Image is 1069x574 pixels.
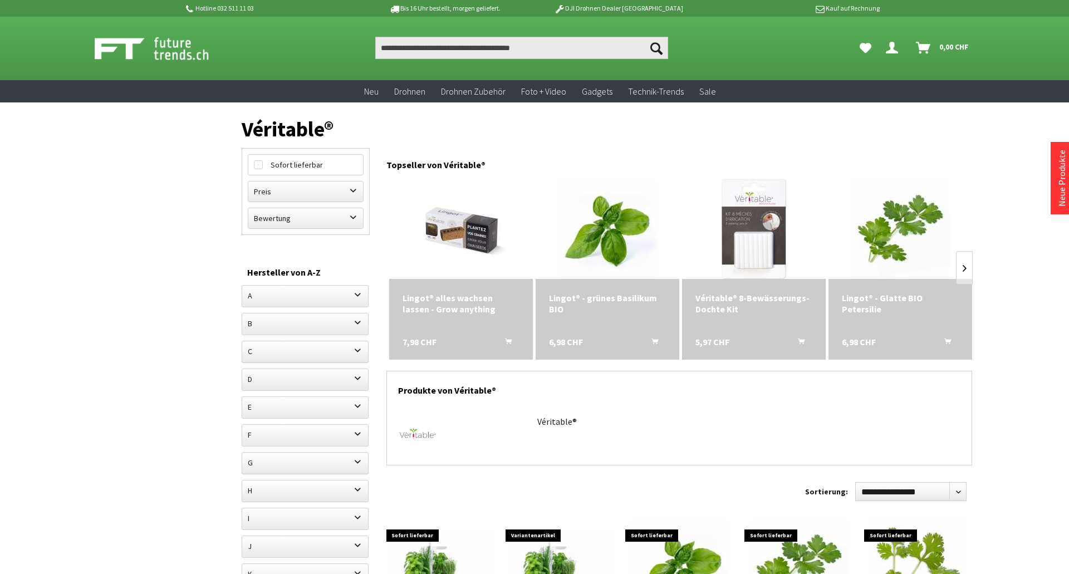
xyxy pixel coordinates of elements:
[242,453,368,473] label: G
[695,292,812,315] div: Véritable® 8-Bewässerungs-Dochte Kit
[881,37,907,59] a: Dein Konto
[854,37,877,59] a: Meine Favoriten
[521,86,566,97] span: Foto + Video
[386,80,433,103] a: Drohnen
[242,341,368,361] label: C
[248,181,363,202] label: Preis
[242,286,368,306] label: A
[403,292,519,315] a: Lingot® alles wachsen lassen - Grow anything 7,98 CHF In den Warenkorb
[398,415,437,454] img: Véritable®
[784,336,811,351] button: In den Warenkorb
[357,2,531,15] p: Bis 16 Uhr bestellt, morgen geliefert.
[842,292,959,315] a: Lingot® - Glatte BIO Petersilie 6,98 CHF In den Warenkorb
[248,155,363,175] label: Sofort lieferbar
[356,80,386,103] a: Neu
[620,80,692,103] a: Technik-Trends
[842,336,876,347] span: 6,98 CHF
[242,369,368,389] label: D
[645,37,668,59] button: Suchen
[842,292,959,315] div: Lingot® - Glatte BIO Petersilie
[805,483,848,501] label: Sortierung:
[247,265,364,279] div: Hersteller von A-Z
[695,336,729,347] span: 5,97 CHF
[850,179,950,279] img: Lingot® - Glatte BIO Petersilie
[411,179,511,279] img: Lingot® alles wachsen lassen - Grow anything
[628,86,684,97] span: Technik-Trends
[549,292,666,315] a: Lingot® - grünes Basilikum BIO 6,98 CHF In den Warenkorb
[95,35,233,62] img: Shop Futuretrends - zur Startseite wechseln
[549,292,666,315] div: Lingot® - grünes Basilikum BIO
[722,179,786,279] img: Véritable® 8-Bewässerungs-Dochte Kit
[386,148,972,176] div: Topseller von Véritable®
[433,80,513,103] a: Drohnen Zubehör
[699,86,716,97] span: Sale
[695,292,812,315] a: Véritable® 8-Bewässerungs-Dochte Kit 5,97 CHF In den Warenkorb
[242,313,368,333] label: B
[375,37,668,59] input: Produkt, Marke, Kategorie, EAN, Artikelnummer…
[441,86,506,97] span: Drohnen Zubehör
[248,208,363,228] label: Bewertung
[184,2,357,15] p: Hotline 032 511 11 03
[574,80,620,103] a: Gadgets
[939,38,969,56] span: 0,00 CHF
[532,2,705,15] p: DJI Drohnen Dealer [GEOGRAPHIC_DATA]
[242,397,368,417] label: E
[492,336,518,351] button: In den Warenkorb
[403,336,437,347] span: 7,98 CHF
[931,336,958,351] button: In den Warenkorb
[242,425,368,445] label: F
[513,80,574,103] a: Foto + Video
[557,179,658,279] img: Lingot® - grünes Basilikum BIO
[582,86,612,97] span: Gadgets
[242,508,368,528] label: I
[537,415,960,428] p: Véritable®
[242,480,368,501] label: H
[242,121,972,137] h1: Véritable®
[394,86,425,97] span: Drohnen
[1056,150,1067,207] a: Neue Produkte
[398,371,960,404] h1: Produkte von Véritable®
[692,80,724,103] a: Sale
[403,292,519,315] div: Lingot® alles wachsen lassen - Grow anything
[705,2,879,15] p: Kauf auf Rechnung
[549,336,583,347] span: 6,98 CHF
[364,86,379,97] span: Neu
[638,336,665,351] button: In den Warenkorb
[911,37,974,59] a: Warenkorb
[242,536,368,556] label: J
